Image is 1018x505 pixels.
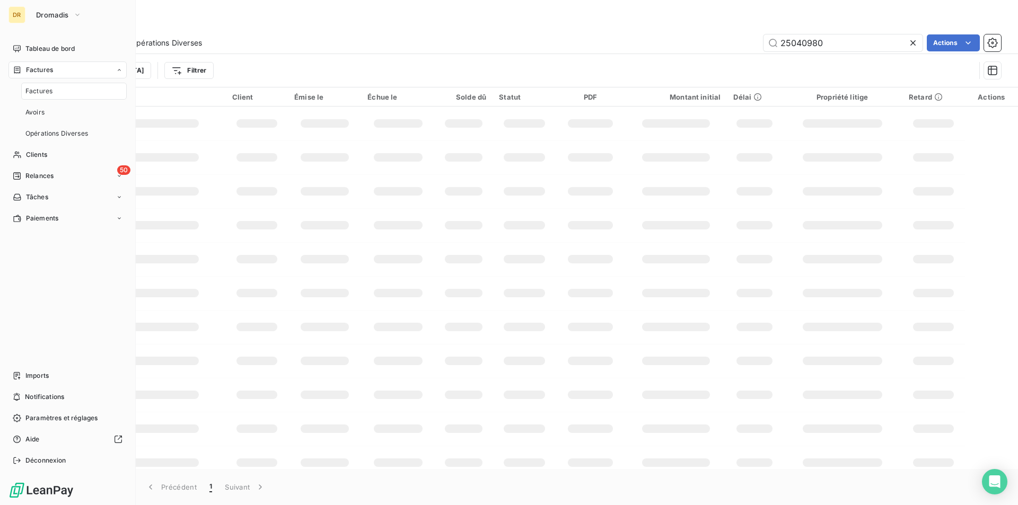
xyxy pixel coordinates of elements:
[25,392,64,402] span: Notifications
[25,371,49,380] span: Imports
[733,93,776,101] div: Délai
[927,34,980,51] button: Actions
[25,108,45,117] span: Avoirs
[909,93,959,101] div: Retard
[25,86,52,96] span: Factures
[367,93,428,101] div: Échue le
[294,93,355,101] div: Émise le
[232,93,282,101] div: Client
[26,65,53,75] span: Factures
[982,469,1007,494] div: Open Intercom Messenger
[8,482,74,499] img: Logo LeanPay
[164,62,213,79] button: Filtrer
[971,93,1012,101] div: Actions
[130,38,202,48] span: Opérations Diverses
[8,431,127,448] a: Aide
[442,93,487,101] div: Solde dû
[25,435,40,444] span: Aide
[763,34,923,51] input: Rechercher
[631,93,721,101] div: Montant initial
[26,150,47,160] span: Clients
[25,171,54,181] span: Relances
[499,93,549,101] div: Statut
[25,129,88,138] span: Opérations Diverses
[36,11,69,19] span: Dromadis
[8,6,25,23] div: DR
[562,93,618,101] div: PDF
[25,44,75,54] span: Tableau de bord
[25,413,98,423] span: Paramètres et réglages
[26,214,58,223] span: Paiements
[25,456,66,465] span: Déconnexion
[203,476,218,498] button: 1
[218,476,272,498] button: Suivant
[788,93,896,101] div: Propriété litige
[26,192,48,202] span: Tâches
[209,482,212,492] span: 1
[139,476,203,498] button: Précédent
[117,165,130,175] span: 50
